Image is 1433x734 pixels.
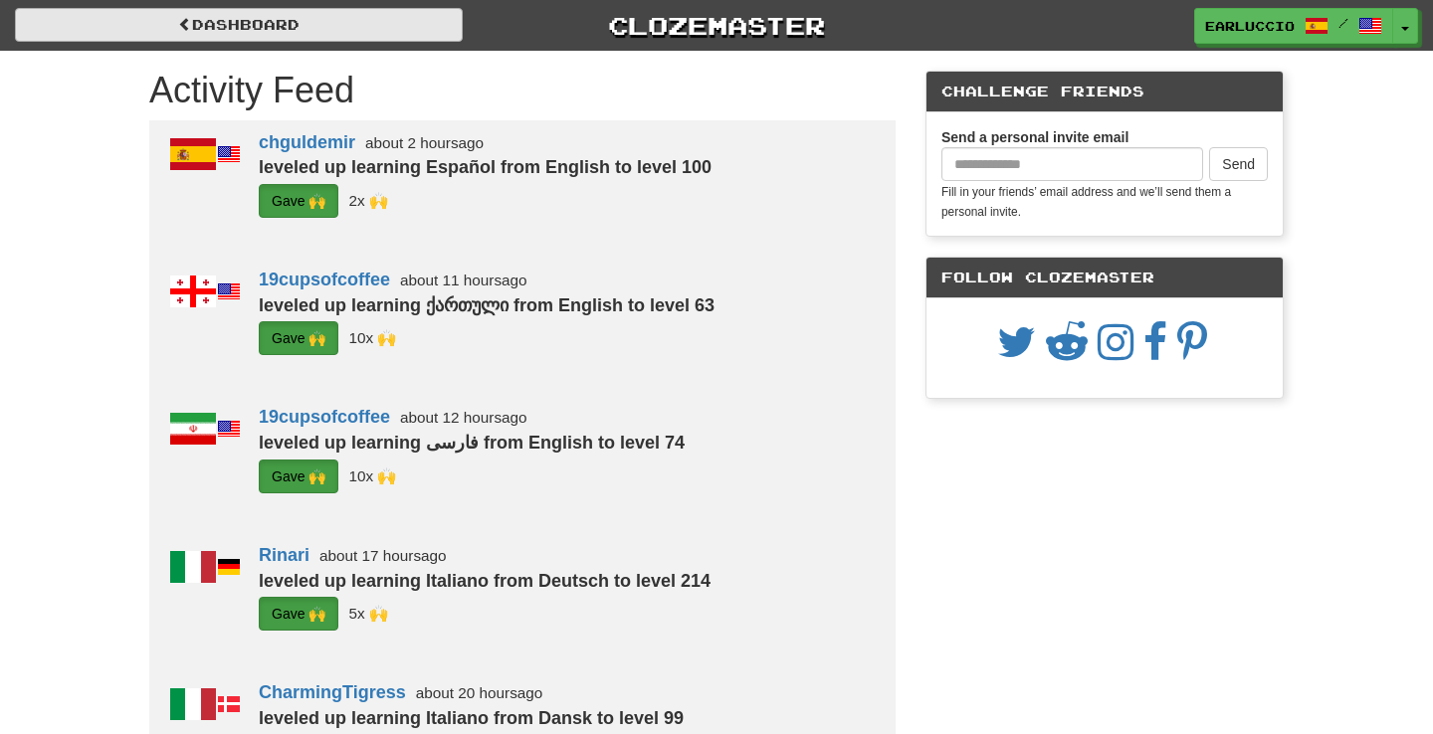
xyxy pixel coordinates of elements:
button: Send [1209,147,1268,181]
strong: leveled up learning فارسی from English to level 74 [259,433,685,453]
a: Clozemaster [493,8,940,43]
h1: Activity Feed [149,71,896,110]
div: Challenge Friends [926,72,1283,112]
button: Gave 🙌 [259,597,338,631]
small: Earluccio<br />a_seal<br />Qvadratus<br />houzuki<br />LuciusVorenusX<br />CharmingTigress<br />a... [348,329,396,346]
span: / [1338,16,1348,30]
div: Follow Clozemaster [926,258,1283,298]
small: Fill in your friends’ email address and we’ll send them a personal invite. [941,185,1231,219]
strong: leveled up learning Italiano from Deutsch to level 214 [259,571,711,591]
small: Earluccio<br />a_seal<br />Qvadratus<br />houzuki<br />LuciusVorenusX<br />CharmingTigress<br />a... [348,467,396,484]
small: about 17 hours ago [319,547,447,564]
a: CharmingTigress [259,682,406,702]
button: Gave 🙌 [259,459,338,493]
a: 19cupsofcoffee [259,407,390,427]
small: about 12 hours ago [400,409,527,426]
button: Gave 🙌 [259,321,338,355]
strong: leveled up learning Italiano from Dansk to level 99 [259,708,684,728]
span: Earluccio [1205,17,1295,35]
a: Rinari [259,545,309,565]
strong: Send a personal invite email [941,129,1128,145]
button: Gave 🙌 [259,184,338,218]
a: Earluccio / [1194,8,1393,44]
small: about 11 hours ago [400,272,527,288]
small: Earluccio<br />CharmingTigress<br />superwinston<br />kupo03<br />19cupsofcoffee [348,605,387,622]
small: about 20 hours ago [416,684,543,701]
small: Earluccio<br />Qvadratus [348,192,387,209]
a: 19cupsofcoffee [259,270,390,289]
strong: leveled up learning Español from English to level 100 [259,157,712,177]
a: chguldemir [259,132,355,152]
strong: leveled up learning ქართული from English to level 63 [259,295,715,315]
a: Dashboard [15,8,463,42]
small: about 2 hours ago [365,134,484,151]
